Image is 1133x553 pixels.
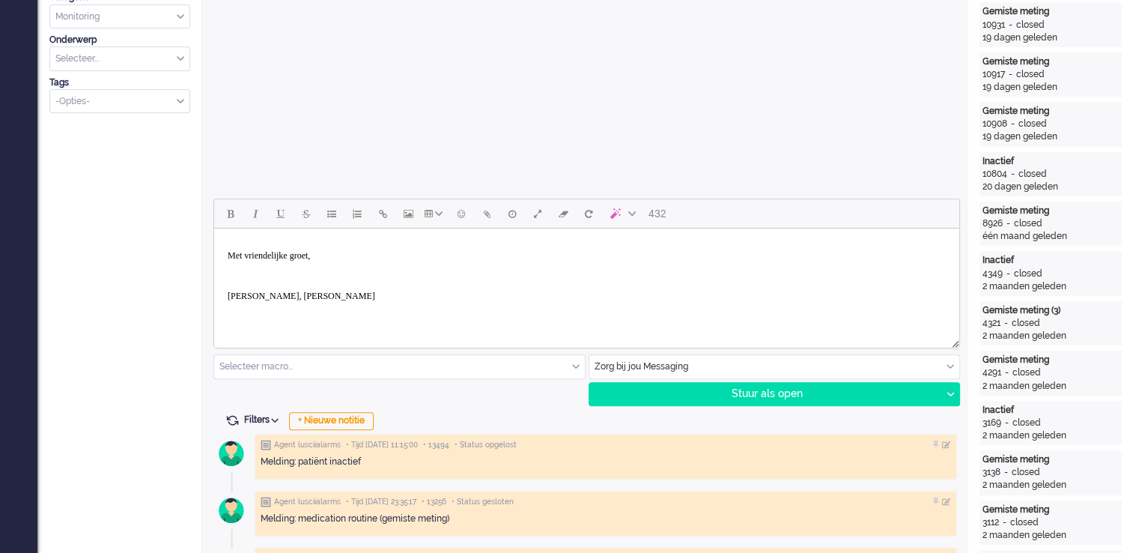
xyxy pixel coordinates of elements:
[261,440,271,450] img: ic_note_grey.svg
[1016,19,1045,31] div: closed
[982,429,1119,442] div: 2 maanden geleden
[982,55,1119,68] div: Gemiste meting
[1010,516,1039,529] div: closed
[982,466,1000,479] div: 3138
[1012,317,1040,330] div: closed
[344,201,370,226] button: Numbered list
[1000,466,1012,479] div: -
[319,201,344,226] button: Bullet list
[550,201,576,226] button: Clear formatting
[474,201,499,226] button: Add attachment
[346,440,418,450] span: • Tijd [DATE] 11:15:00
[982,5,1119,18] div: Gemiste meting
[421,201,449,226] button: Table
[1016,68,1045,81] div: closed
[576,201,601,226] button: Reset content
[982,317,1000,330] div: 4321
[589,383,941,405] div: Stuur als open
[982,529,1119,542] div: 2 maanden geleden
[370,201,395,226] button: Insert/edit link
[1005,19,1016,31] div: -
[1001,417,1012,429] div: -
[244,414,284,425] span: Filters
[982,19,1005,31] div: 10931
[982,404,1119,417] div: Inactief
[982,168,1007,181] div: 10804
[1007,168,1018,181] div: -
[1018,168,1047,181] div: closed
[449,201,474,226] button: Emoticons
[982,380,1119,393] div: 2 maanden geleden
[214,229,959,334] iframe: Rich Text Area
[294,201,319,226] button: Strikethrough
[1005,68,1016,81] div: -
[346,497,416,507] span: • Tijd [DATE] 23:35:17
[982,280,1119,293] div: 2 maanden geleden
[982,230,1119,243] div: één maand geleden
[642,201,672,226] button: 432
[422,497,446,507] span: • 13256
[982,453,1119,466] div: Gemiste meting
[982,504,1119,516] div: Gemiste meting
[1012,466,1040,479] div: closed
[982,516,999,529] div: 3112
[217,201,243,226] button: Bold
[213,492,250,529] img: avatar
[525,201,550,226] button: Fullscreen
[49,34,190,46] div: Onderwerp
[982,479,1119,492] div: 2 maanden geleden
[982,68,1005,81] div: 10917
[261,513,951,525] div: Melding: medication routine (gemiste meting)
[1003,217,1014,230] div: -
[49,76,190,89] div: Tags
[1001,366,1012,379] div: -
[982,118,1007,130] div: 10908
[1014,217,1042,230] div: closed
[289,412,374,430] div: + Nieuwe notitie
[274,497,341,507] span: Agent lusciialarms
[648,208,666,220] span: 432
[1007,118,1018,130] div: -
[999,516,1010,529] div: -
[982,181,1119,193] div: 20 dagen geleden
[268,201,294,226] button: Underline
[423,440,449,450] span: • 13494
[982,217,1003,230] div: 8926
[982,31,1119,44] div: 19 dagen geleden
[947,334,959,348] div: Resize
[982,304,1119,317] div: Gemiste meting (3)
[13,22,96,32] span: Met vriendelijke groet,
[1018,118,1047,130] div: closed
[982,268,1003,280] div: 4349
[982,205,1119,217] div: Gemiste meting
[982,254,1119,267] div: Inactief
[982,155,1119,168] div: Inactief
[1003,268,1014,280] div: -
[1012,417,1041,429] div: closed
[982,81,1119,94] div: 19 dagen geleden
[982,105,1119,118] div: Gemiste meting
[1012,366,1041,379] div: closed
[1014,268,1042,280] div: closed
[499,201,525,226] button: Delay message
[982,417,1001,429] div: 3169
[982,366,1001,379] div: 4291
[213,435,250,472] img: avatar
[1000,317,1012,330] div: -
[274,440,341,450] span: Agent lusciialarms
[452,497,514,507] span: • Status gesloten
[982,130,1119,143] div: 19 dagen geleden
[13,62,161,73] span: [PERSON_NAME], [PERSON_NAME]
[601,201,642,226] button: AI
[982,330,1119,342] div: 2 maanden geleden
[982,354,1119,366] div: Gemiste meting
[261,456,951,468] div: Melding: patiënt inactief
[455,440,517,450] span: • Status opgelost
[49,89,190,114] div: Select Tags
[395,201,421,226] button: Insert/edit image
[261,497,271,507] img: ic_note_grey.svg
[243,201,268,226] button: Italic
